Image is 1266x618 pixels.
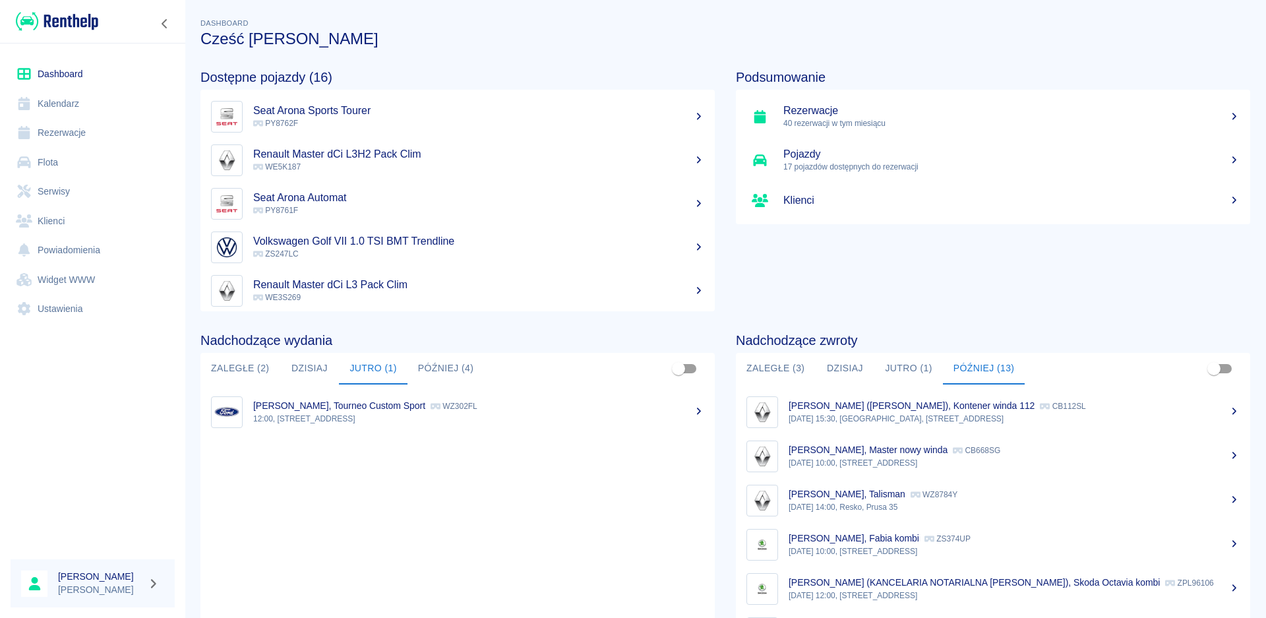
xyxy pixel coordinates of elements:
p: [DATE] 14:00, Resko, Prusa 35 [789,501,1240,513]
img: Image [750,444,775,469]
span: WE3S269 [253,293,301,302]
a: Image[PERSON_NAME], Tourneo Custom Sport WZ302FL12:00, [STREET_ADDRESS] [200,390,715,434]
p: CB112SL [1040,402,1085,411]
a: Klienci [11,206,175,236]
p: [PERSON_NAME], Tourneo Custom Sport [253,400,425,411]
button: Dzisiaj [280,353,339,385]
a: ImageRenault Master dCi L3 Pack Clim WE3S269 [200,269,715,313]
button: Zwiń nawigację [155,15,175,32]
a: Widget WWW [11,265,175,295]
h5: Volkswagen Golf VII 1.0 TSI BMT Trendline [253,235,704,248]
button: Jutro (1) [874,353,942,385]
a: ImageSeat Arona Automat PY8761F [200,182,715,226]
h5: Renault Master dCi L3H2 Pack Clim [253,148,704,161]
h5: Renault Master dCi L3 Pack Clim [253,278,704,292]
span: PY8762F [253,119,298,128]
img: Image [750,532,775,557]
img: Image [214,191,239,216]
img: Image [214,278,239,303]
span: WE5K187 [253,162,301,171]
h5: Seat Arona Sports Tourer [253,104,704,117]
img: Image [750,400,775,425]
a: Rezerwacje [11,118,175,148]
span: Pokaż przypisane tylko do mnie [666,356,691,381]
img: Image [750,576,775,602]
button: Zaległe (2) [200,353,280,385]
p: [PERSON_NAME], Talisman [789,489,905,499]
img: Image [750,488,775,513]
a: ImageSeat Arona Sports Tourer PY8762F [200,95,715,139]
p: [DATE] 10:00, [STREET_ADDRESS] [789,457,1240,469]
a: Dashboard [11,59,175,89]
a: Flota [11,148,175,177]
h4: Nadchodzące zwroty [736,332,1250,348]
a: Image[PERSON_NAME], Talisman WZ8784Y[DATE] 14:00, Resko, Prusa 35 [736,478,1250,522]
p: 40 rezerwacji w tym miesiącu [783,117,1240,129]
span: PY8761F [253,206,298,215]
button: Później (4) [407,353,485,385]
p: WZ302FL [431,402,477,411]
a: Image[PERSON_NAME] ([PERSON_NAME]), Kontener winda 112 CB112SL[DATE] 15:30, [GEOGRAPHIC_DATA], [S... [736,390,1250,434]
a: Kalendarz [11,89,175,119]
a: Image[PERSON_NAME], Fabia kombi ZS374UP[DATE] 10:00, [STREET_ADDRESS] [736,522,1250,567]
img: Image [214,400,239,425]
h5: Seat Arona Automat [253,191,704,204]
p: [PERSON_NAME] ([PERSON_NAME]), Kontener winda 112 [789,400,1035,411]
h5: Rezerwacje [783,104,1240,117]
p: [PERSON_NAME] [58,583,142,597]
span: Dashboard [200,19,249,27]
button: Dzisiaj [815,353,874,385]
span: ZS247LC [253,249,299,259]
p: [DATE] 12:00, [STREET_ADDRESS] [789,590,1240,602]
a: Image[PERSON_NAME] (KANCELARIA NOTARIALNA [PERSON_NAME]), Skoda Octavia kombi ZPL96106[DATE] 12:0... [736,567,1250,611]
h4: Dostępne pojazdy (16) [200,69,715,85]
img: Image [214,104,239,129]
img: Image [214,235,239,260]
a: ImageRenault Master dCi L3H2 Pack Clim WE5K187 [200,139,715,182]
h6: [PERSON_NAME] [58,570,142,583]
h5: Klienci [783,194,1240,207]
a: Serwisy [11,177,175,206]
p: [PERSON_NAME], Master nowy winda [789,445,948,455]
p: [DATE] 15:30, [GEOGRAPHIC_DATA], [STREET_ADDRESS] [789,413,1240,425]
p: 17 pojazdów dostępnych do rezerwacji [783,161,1240,173]
p: [DATE] 10:00, [STREET_ADDRESS] [789,545,1240,557]
p: ZS374UP [924,534,971,543]
a: Ustawienia [11,294,175,324]
a: Powiadomienia [11,235,175,265]
p: [PERSON_NAME], Fabia kombi [789,533,919,543]
h4: Podsumowanie [736,69,1250,85]
a: ImageVolkswagen Golf VII 1.0 TSI BMT Trendline ZS247LC [200,226,715,269]
a: Image[PERSON_NAME], Master nowy winda CB668SG[DATE] 10:00, [STREET_ADDRESS] [736,434,1250,478]
p: CB668SG [953,446,1000,455]
img: Renthelp logo [16,11,98,32]
h4: Nadchodzące wydania [200,332,715,348]
a: Renthelp logo [11,11,98,32]
img: Image [214,148,239,173]
h3: Cześć [PERSON_NAME] [200,30,1250,48]
h5: Pojazdy [783,148,1240,161]
p: 12:00, [STREET_ADDRESS] [253,413,704,425]
p: WZ8784Y [911,490,957,499]
a: Klienci [736,182,1250,219]
p: [PERSON_NAME] (KANCELARIA NOTARIALNA [PERSON_NAME]), Skoda Octavia kombi [789,577,1160,588]
button: Zaległe (3) [736,353,815,385]
span: Pokaż przypisane tylko do mnie [1201,356,1226,381]
button: Jutro (1) [339,353,407,385]
button: Później (13) [943,353,1025,385]
a: Pojazdy17 pojazdów dostępnych do rezerwacji [736,139,1250,182]
a: Rezerwacje40 rezerwacji w tym miesiącu [736,95,1250,139]
p: ZPL96106 [1165,578,1213,588]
